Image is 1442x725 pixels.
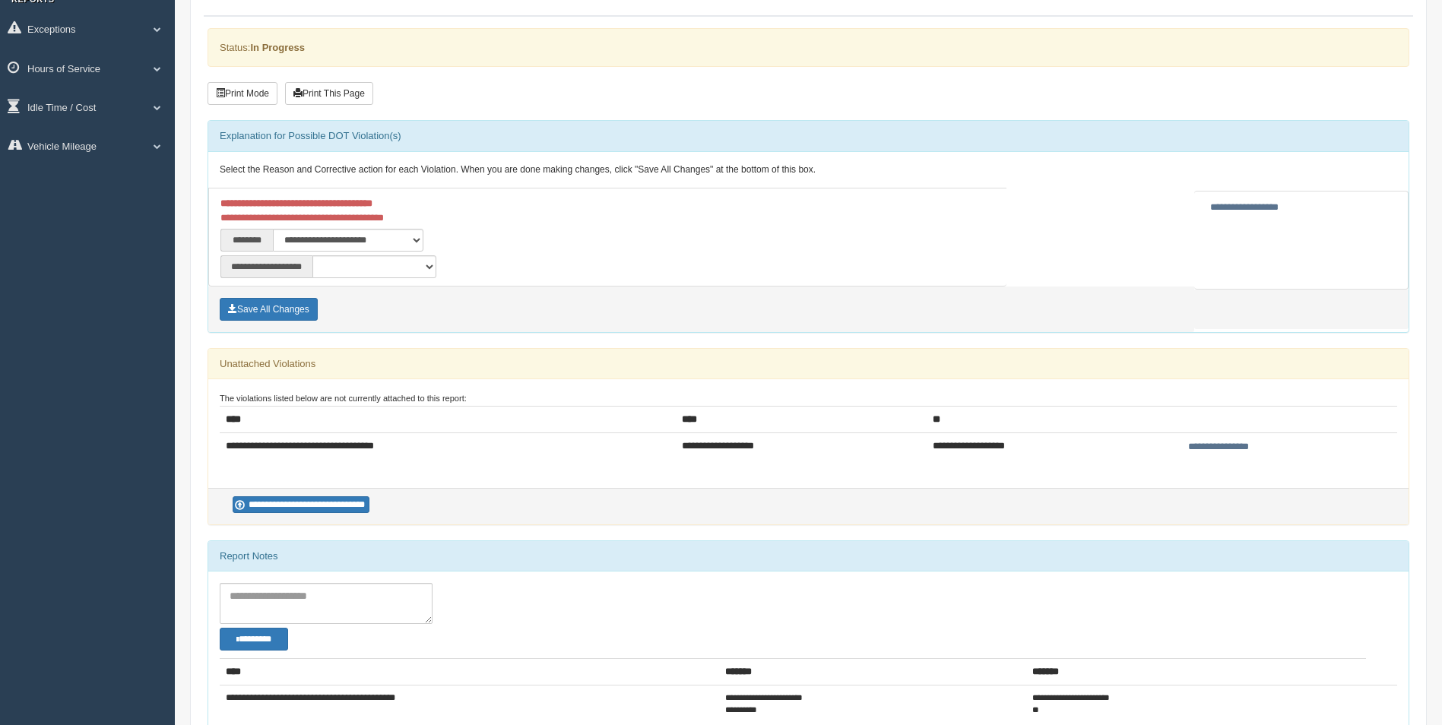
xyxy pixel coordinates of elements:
[250,42,305,53] strong: In Progress
[220,298,318,321] button: Save
[208,152,1409,188] div: Select the Reason and Corrective action for each Violation. When you are done making changes, cli...
[285,82,373,105] button: Print This Page
[208,541,1409,571] div: Report Notes
[220,628,288,651] button: Change Filter Options
[208,28,1409,67] div: Status:
[220,394,467,403] small: The violations listed below are not currently attached to this report:
[208,82,277,105] button: Print Mode
[208,349,1409,379] div: Unattached Violations
[208,121,1409,151] div: Explanation for Possible DOT Violation(s)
